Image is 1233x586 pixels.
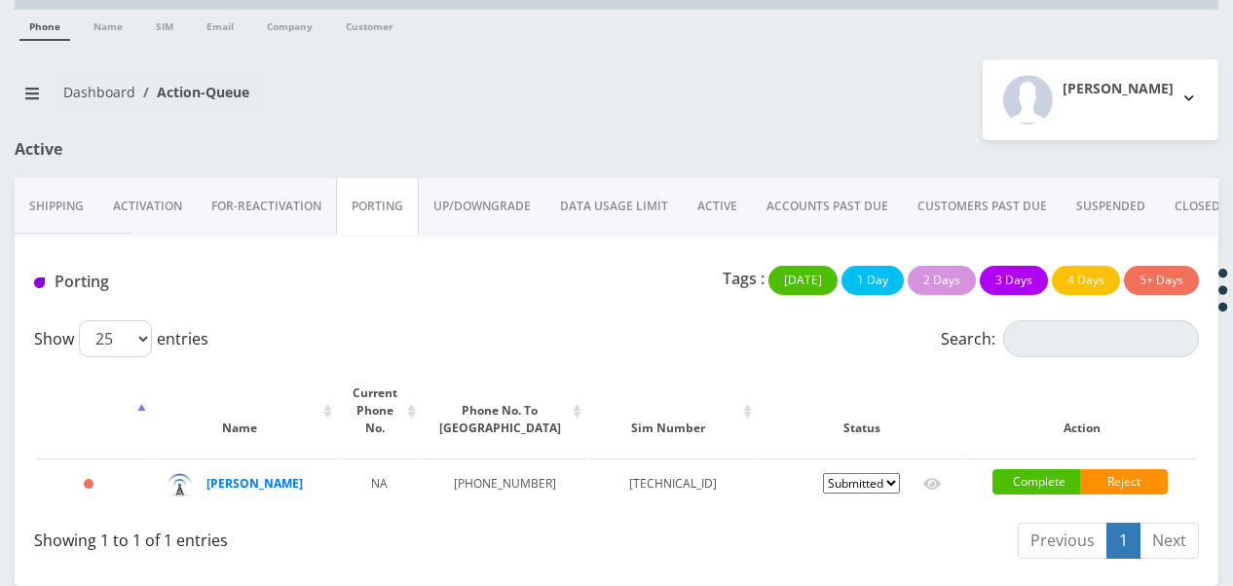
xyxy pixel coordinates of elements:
a: CUSTOMERS PAST DUE [903,178,1062,235]
a: 1 [1106,523,1140,559]
td: NA [339,458,421,513]
a: UP/DOWNGRADE [419,178,545,235]
a: [PERSON_NAME] [206,475,303,492]
a: ACCOUNTS PAST DUE [752,178,903,235]
a: Company [257,10,322,39]
th: Status [759,365,965,457]
td: [TECHNICAL_ID] [588,458,756,513]
p: Tags : [723,267,765,290]
a: Shipping [15,178,98,235]
th: Sim Number: activate to sort column ascending [588,365,756,457]
a: PORTING [336,178,419,235]
button: [PERSON_NAME] [983,59,1218,140]
th: Current Phone No.: activate to sort column ascending [339,365,421,457]
th: Phone No. To Port: activate to sort column ascending [423,365,587,457]
a: SUSPENDED [1062,178,1160,235]
nav: breadcrumb [15,72,602,128]
a: Complete [992,469,1080,494]
a: Email [197,10,243,39]
a: Phone [19,10,70,41]
a: ACTIVE [683,178,752,235]
a: Activation [98,178,197,235]
th: Action [967,365,1197,457]
th: : activate to sort column descending [36,365,151,457]
th: Name: activate to sort column ascending [153,365,337,457]
select: Showentries [79,320,152,357]
input: Search: [1003,320,1199,357]
a: SIM [146,10,183,39]
li: Action-Queue [135,82,249,102]
label: Search: [941,320,1199,357]
a: Next [1140,523,1199,559]
a: FOR-REActivation [197,178,336,235]
button: 1 Day [841,266,904,295]
h1: Porting [34,273,403,291]
button: 2 Days [908,266,976,295]
a: DATA USAGE LIMIT [545,178,683,235]
button: 5+ Days [1124,266,1199,295]
button: 4 Days [1052,266,1120,295]
a: Customer [336,10,403,39]
td: [PHONE_NUMBER] [423,458,587,513]
a: Dashboard [63,83,135,101]
h1: Active [15,140,396,159]
a: Previous [1018,523,1107,559]
h2: [PERSON_NAME] [1063,81,1174,97]
button: 3 Days [980,266,1048,295]
button: [DATE] [768,266,838,295]
div: Showing 1 to 1 of 1 entries [34,521,602,552]
img: Porting [34,277,45,288]
label: Show entries [34,320,208,357]
a: Name [84,10,132,39]
a: Reject [1080,469,1168,494]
